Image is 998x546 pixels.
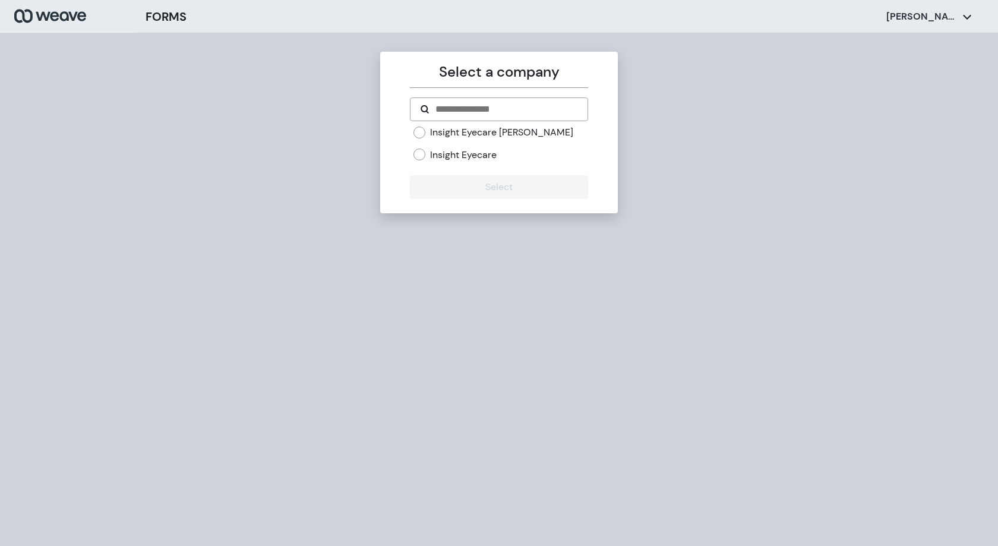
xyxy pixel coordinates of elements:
label: Insight Eyecare [430,149,497,162]
p: [PERSON_NAME] [886,10,958,23]
label: Insight Eyecare [PERSON_NAME] [430,126,573,139]
p: Select a company [410,61,588,83]
h3: FORMS [146,8,187,26]
button: Select [410,175,588,199]
input: Search [434,102,577,116]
